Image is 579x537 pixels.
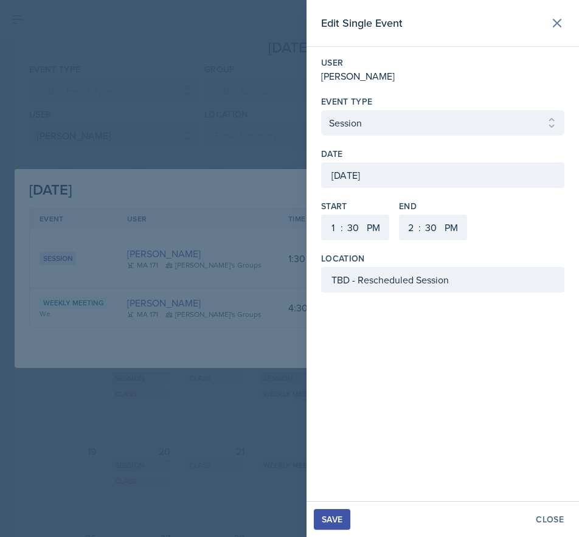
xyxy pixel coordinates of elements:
[321,95,373,108] label: Event Type
[322,514,342,524] div: Save
[321,69,564,83] div: [PERSON_NAME]
[321,267,564,293] input: Enter location
[341,220,343,235] div: :
[321,200,389,212] label: Start
[536,514,564,524] div: Close
[399,200,467,212] label: End
[418,220,421,235] div: :
[314,509,350,530] button: Save
[321,148,342,160] label: Date
[321,15,403,32] h2: Edit Single Event
[528,509,572,530] button: Close
[321,252,365,265] label: Location
[321,57,564,69] label: User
